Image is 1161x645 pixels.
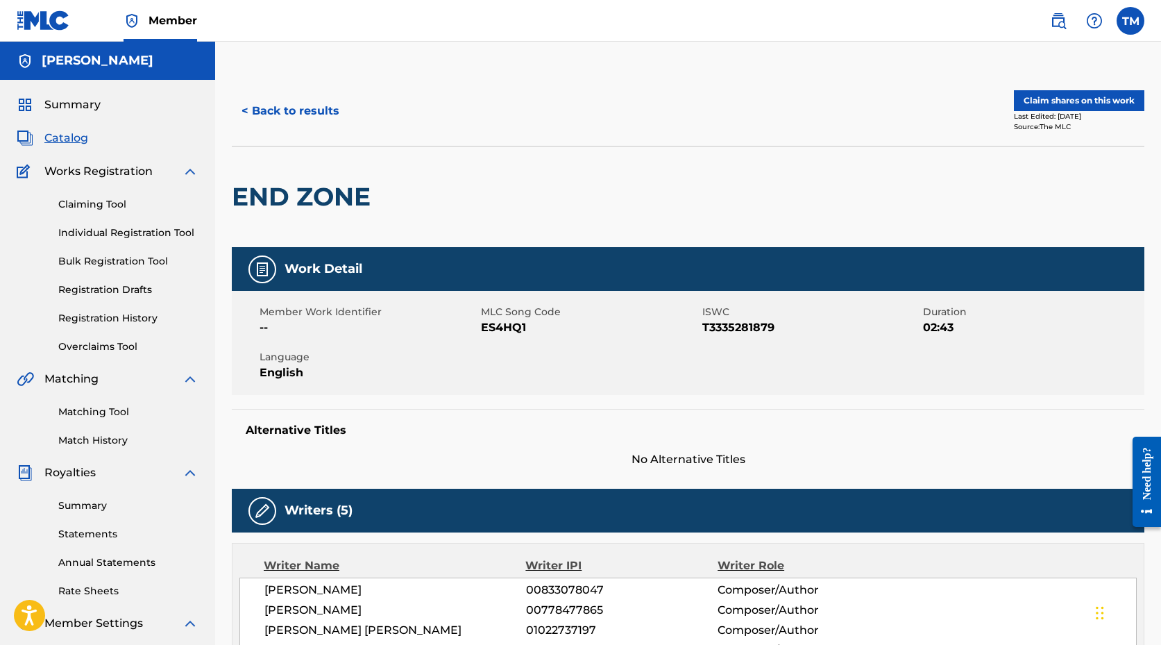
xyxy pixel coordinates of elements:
span: ISWC [702,305,920,319]
a: Rate Sheets [58,584,198,598]
img: Writers [254,503,271,519]
div: Last Edited: [DATE] [1014,111,1144,122]
img: Catalog [17,130,33,146]
button: < Back to results [232,94,349,128]
div: Help [1081,7,1108,35]
h5: Work Detail [285,261,362,277]
a: Statements [58,527,198,542]
a: Overclaims Tool [58,340,198,354]
h5: Alternative Titles [246,424,1130,437]
span: Works Registration [44,163,153,180]
span: Matching [44,371,99,387]
button: Claim shares on this work [1014,90,1144,111]
span: 00833078047 [526,582,718,598]
span: Composer/Author [718,622,892,639]
span: 02:43 [923,319,1141,336]
div: Writer Role [718,558,892,574]
a: Matching Tool [58,405,198,419]
span: No Alternative Titles [232,451,1144,468]
span: 01022737197 [526,622,718,639]
span: Catalog [44,130,88,146]
img: expand [182,464,198,481]
span: T3335281879 [702,319,920,336]
img: search [1050,12,1067,29]
div: User Menu [1117,7,1144,35]
iframe: Chat Widget [1092,578,1161,645]
span: Member Work Identifier [260,305,477,319]
span: 00778477865 [526,602,718,619]
span: Duration [923,305,1141,319]
a: Annual Statements [58,555,198,570]
div: Writer IPI [525,558,718,574]
img: Top Rightsholder [124,12,140,29]
a: Bulk Registration Tool [58,254,198,269]
iframe: Resource Center [1122,426,1161,538]
span: Royalties [44,464,96,481]
span: ES4HQ1 [481,319,699,336]
img: Summary [17,97,33,113]
h2: END ZONE [232,181,378,212]
span: Composer/Author [718,582,892,598]
div: Writer Name [264,558,525,574]
a: Summary [58,499,198,513]
span: [PERSON_NAME] [264,582,526,598]
img: Works Registration [17,163,35,180]
a: Claiming Tool [58,197,198,212]
a: Registration Drafts [58,283,198,297]
img: Matching [17,371,34,387]
span: [PERSON_NAME] [264,602,526,619]
a: CatalogCatalog [17,130,88,146]
span: Composer/Author [718,602,892,619]
img: Royalties [17,464,33,481]
span: [PERSON_NAME] [PERSON_NAME] [264,622,526,639]
div: Drag [1096,592,1104,634]
span: Language [260,350,477,365]
div: Source: The MLC [1014,122,1144,132]
img: Work Detail [254,261,271,278]
img: expand [182,615,198,632]
a: Individual Registration Tool [58,226,198,240]
img: help [1086,12,1103,29]
span: English [260,365,477,381]
span: Summary [44,97,101,113]
h5: Tyler Murray [42,53,153,69]
a: Match History [58,433,198,448]
img: expand [182,163,198,180]
span: -- [260,319,477,336]
span: Member [149,12,197,28]
h5: Writers (5) [285,503,353,519]
a: Registration History [58,311,198,326]
img: Accounts [17,53,33,69]
a: Public Search [1044,7,1072,35]
a: SummarySummary [17,97,101,113]
img: MLC Logo [17,10,70,31]
img: expand [182,371,198,387]
span: Member Settings [44,615,143,632]
span: MLC Song Code [481,305,699,319]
